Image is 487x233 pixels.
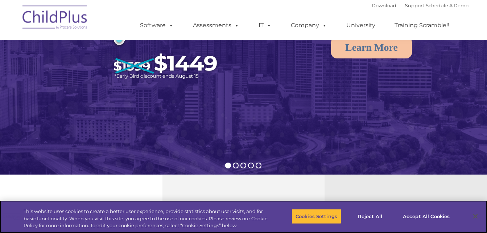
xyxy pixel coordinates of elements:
span: Last name [101,48,123,53]
div: This website uses cookies to create a better user experience, provide statistics about user visit... [24,208,268,229]
a: University [339,18,383,33]
a: Company [284,18,334,33]
button: Accept All Cookies [399,209,454,224]
a: Download [372,3,396,8]
a: Support [405,3,424,8]
img: ChildPlus by Procare Solutions [19,0,91,37]
a: Learn More [331,37,412,58]
button: Close [467,208,483,224]
button: Reject All [347,209,393,224]
a: Schedule A Demo [426,3,469,8]
font: | [372,3,469,8]
a: Software [133,18,181,33]
a: Training Scramble!! [387,18,457,33]
a: Assessments [186,18,247,33]
span: Phone number [101,78,132,83]
button: Cookies Settings [292,209,341,224]
a: IT [251,18,279,33]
